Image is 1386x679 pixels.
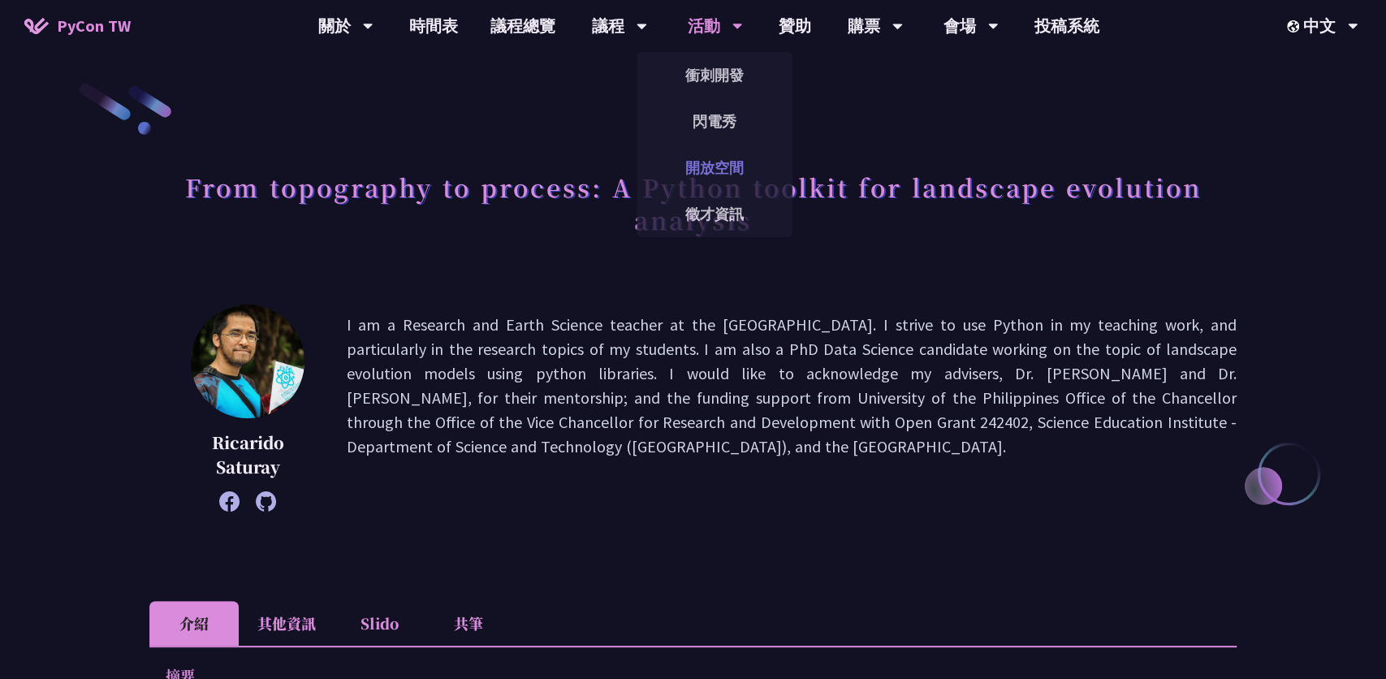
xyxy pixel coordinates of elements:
h1: From topography to process: A Python toolkit for landscape evolution analysis [149,162,1237,244]
a: 開放空間 [637,149,792,187]
a: 閃電秀 [637,102,792,141]
span: PyCon TW [57,14,131,38]
li: 其他資訊 [239,601,335,646]
img: Locale Icon [1287,20,1303,32]
img: Home icon of PyCon TW 2025 [24,18,49,34]
a: 衝刺開發 [637,56,792,94]
a: PyCon TW [8,6,147,46]
li: Slido [335,601,424,646]
li: 共筆 [424,601,513,646]
a: 徵才資訊 [637,195,792,233]
p: I am a Research and Earth Science teacher at the [GEOGRAPHIC_DATA]. I strive to use Python in my ... [346,313,1237,504]
p: Ricarido Saturay [190,430,305,479]
img: Ricarido Saturay [191,305,304,418]
li: 介紹 [149,601,239,646]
